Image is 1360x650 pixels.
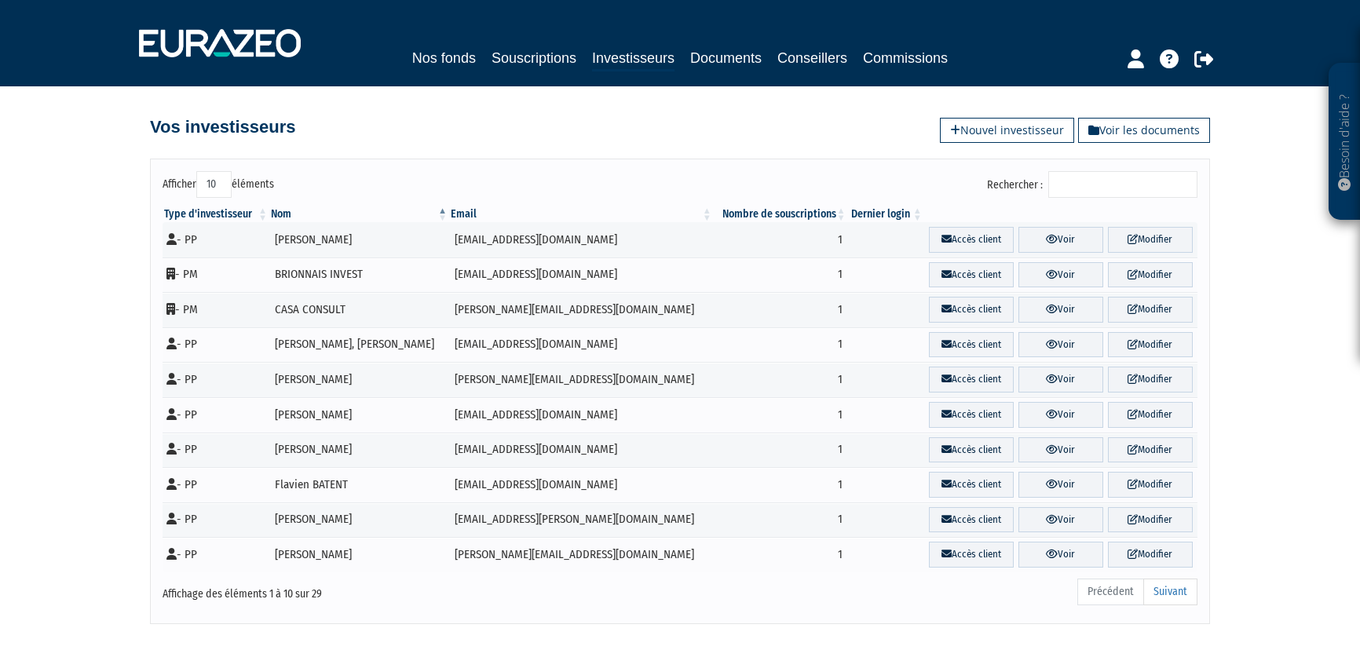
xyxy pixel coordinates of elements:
a: Accès client [929,262,1014,288]
th: Email : activer pour trier la colonne par ordre croissant [449,206,714,222]
a: Modifier [1108,472,1193,498]
td: Flavien BATENT [269,467,449,502]
a: Accès client [929,367,1014,393]
a: Accès client [929,227,1014,253]
td: 1 [714,397,848,433]
a: Nos fonds [412,47,476,69]
a: Conseillers [777,47,847,69]
label: Afficher éléments [163,171,274,198]
th: Nombre de souscriptions : activer pour trier la colonne par ordre croissant [714,206,848,222]
td: - PP [163,362,269,397]
td: - PP [163,397,269,433]
td: [EMAIL_ADDRESS][DOMAIN_NAME] [449,257,714,293]
th: Nom : activer pour trier la colonne par ordre d&eacute;croissant [269,206,449,222]
a: Investisseurs [592,47,675,71]
a: Suivant [1143,579,1197,605]
a: Documents [690,47,762,69]
td: - PP [163,222,269,257]
img: 1732889491-logotype_eurazeo_blanc_rvb.png [139,29,301,57]
a: Accès client [929,472,1014,498]
td: 1 [714,257,848,293]
a: Accès client [929,402,1014,428]
input: Rechercher : [1048,171,1197,198]
a: Modifier [1108,227,1193,253]
td: CASA CONSULT [269,292,449,327]
select: Afficheréléments [196,171,232,198]
td: [PERSON_NAME][EMAIL_ADDRESS][DOMAIN_NAME] [449,537,714,572]
td: 1 [714,537,848,572]
a: Commissions [863,47,948,69]
td: [PERSON_NAME][EMAIL_ADDRESS][DOMAIN_NAME] [449,362,714,397]
td: [EMAIL_ADDRESS][DOMAIN_NAME] [449,397,714,433]
a: Voir [1018,472,1103,498]
h4: Vos investisseurs [150,118,295,137]
td: - PM [163,257,269,293]
td: 1 [714,502,848,538]
td: [PERSON_NAME] [269,433,449,468]
a: Voir [1018,402,1103,428]
td: - PP [163,327,269,363]
td: - PP [163,502,269,538]
td: 1 [714,222,848,257]
a: Modifier [1108,437,1193,463]
div: Affichage des éléments 1 à 10 sur 29 [163,577,580,602]
a: Voir [1018,262,1103,288]
a: Modifier [1108,507,1193,533]
td: [EMAIL_ADDRESS][PERSON_NAME][DOMAIN_NAME] [449,502,714,538]
a: Modifier [1108,297,1193,323]
td: BRIONNAIS INVEST [269,257,449,293]
td: [PERSON_NAME] [269,397,449,433]
th: Dernier login : activer pour trier la colonne par ordre croissant [848,206,924,222]
a: Accès client [929,437,1014,463]
a: Accès client [929,297,1014,323]
a: Voir les documents [1078,118,1210,143]
td: 1 [714,467,848,502]
a: Souscriptions [492,47,576,69]
td: [EMAIL_ADDRESS][DOMAIN_NAME] [449,467,714,502]
p: Besoin d'aide ? [1336,71,1354,213]
td: [PERSON_NAME] [269,502,449,538]
th: Type d'investisseur : activer pour trier la colonne par ordre croissant [163,206,269,222]
td: - PM [163,292,269,327]
td: - PP [163,537,269,572]
a: Voir [1018,332,1103,358]
td: 1 [714,292,848,327]
td: [PERSON_NAME][EMAIL_ADDRESS][DOMAIN_NAME] [449,292,714,327]
td: [PERSON_NAME] [269,362,449,397]
td: [EMAIL_ADDRESS][DOMAIN_NAME] [449,222,714,257]
td: [PERSON_NAME], [PERSON_NAME] [269,327,449,363]
a: Voir [1018,227,1103,253]
td: - PP [163,433,269,468]
a: Voir [1018,507,1103,533]
td: 1 [714,327,848,363]
a: Modifier [1108,402,1193,428]
td: 1 [714,433,848,468]
a: Voir [1018,297,1103,323]
a: Voir [1018,437,1103,463]
td: [PERSON_NAME] [269,222,449,257]
a: Accès client [929,507,1014,533]
td: - PP [163,467,269,502]
a: Nouvel investisseur [940,118,1074,143]
a: Voir [1018,542,1103,568]
td: [EMAIL_ADDRESS][DOMAIN_NAME] [449,327,714,363]
a: Accès client [929,332,1014,358]
a: Modifier [1108,542,1193,568]
td: [PERSON_NAME] [269,537,449,572]
td: [EMAIL_ADDRESS][DOMAIN_NAME] [449,433,714,468]
a: Accès client [929,542,1014,568]
a: Modifier [1108,262,1193,288]
a: Modifier [1108,367,1193,393]
th: &nbsp; [924,206,1197,222]
label: Rechercher : [987,171,1197,198]
a: Modifier [1108,332,1193,358]
td: 1 [714,362,848,397]
a: Voir [1018,367,1103,393]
